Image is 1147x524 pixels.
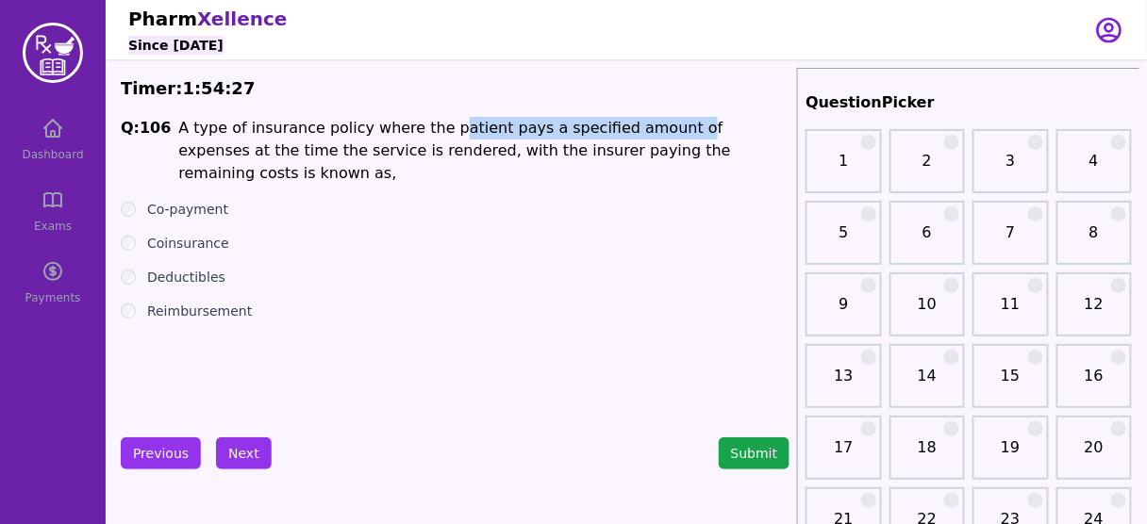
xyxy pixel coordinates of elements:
a: 2 [895,150,959,188]
label: Reimbursement [147,302,252,320]
label: Co-payment [147,200,228,219]
span: 1 [183,78,195,98]
a: 16 [1062,365,1126,402]
button: Next [216,437,272,469]
span: 54 [201,78,224,98]
a: 5 [811,221,875,259]
a: 19 [978,436,1042,474]
a: 1 [811,150,875,188]
a: 14 [895,365,959,402]
a: 11 [978,293,1042,331]
h6: Since [DATE] [128,36,224,55]
button: Previous [121,437,201,469]
a: 17 [811,436,875,474]
label: Deductibles [147,268,225,287]
a: 18 [895,436,959,474]
span: Pharm [128,8,197,30]
div: Timer: : : [121,75,790,102]
a: 6 [895,221,959,259]
h1: Q: 106 [121,117,171,185]
a: 10 [895,293,959,331]
a: 4 [1062,150,1126,188]
a: 20 [1062,436,1126,474]
li: A type of insurance policy where the patient pays a specified amount of expenses at the time the ... [178,117,790,185]
a: 3 [978,150,1042,188]
a: 13 [811,365,875,402]
label: Coinsurance [147,234,229,253]
a: 12 [1062,293,1126,331]
img: PharmXellence Logo [23,23,83,83]
a: 8 [1062,221,1126,259]
a: 9 [811,293,875,331]
h2: QuestionPicker [806,91,1132,114]
a: 15 [978,365,1042,402]
span: Xellence [197,8,287,30]
a: 7 [978,221,1042,259]
button: Submit [719,437,790,469]
span: 27 [232,78,256,98]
